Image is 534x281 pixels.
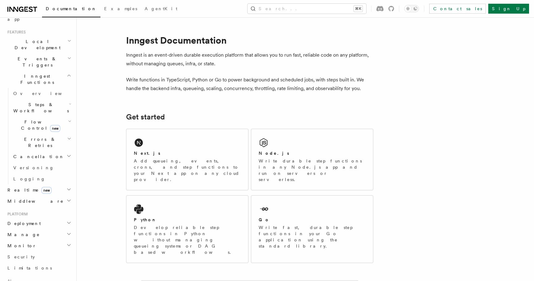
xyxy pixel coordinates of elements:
span: Versioning [13,165,54,170]
button: Inngest Functions [5,71,73,88]
span: Cancellation [11,153,64,160]
span: Platform [5,212,28,217]
span: Features [5,30,26,35]
span: Monitor [5,243,36,249]
a: GoWrite fast, durable step functions in your Go application using the standard library. [251,195,373,263]
p: Inngest is an event-driven durable execution platform that allows you to run fast, reliable code ... [126,51,373,68]
h2: Next.js [134,150,160,156]
kbd: ⌘K [354,6,362,12]
span: Steps & Workflows [11,102,69,114]
div: Inngest Functions [5,88,73,184]
a: Overview [11,88,73,99]
span: Manage [5,231,40,238]
button: Monitor [5,240,73,251]
p: Write fast, durable step functions in your Go application using the standard library. [259,224,366,249]
span: new [41,187,52,194]
a: Sign Up [488,4,529,14]
button: Manage [5,229,73,240]
span: Realtime [5,187,52,193]
span: Local Development [5,38,67,51]
a: PythonDevelop reliable step functions in Python without managing queueing systems or DAG based wo... [126,195,248,263]
button: Errors & Retries [11,134,73,151]
button: Realtimenew [5,184,73,196]
button: Toggle dark mode [404,5,419,12]
span: Logging [13,176,45,181]
span: Documentation [46,6,97,11]
button: Search...⌘K [248,4,366,14]
span: Events & Triggers [5,56,67,68]
button: Cancellation [11,151,73,162]
p: Write functions in TypeScript, Python or Go to power background and scheduled jobs, with steps bu... [126,76,373,93]
a: Documentation [42,2,100,17]
span: Middleware [5,198,64,204]
a: Versioning [11,162,73,173]
a: Logging [11,173,73,184]
p: Develop reliable step functions in Python without managing queueing systems or DAG based workflows. [134,224,241,255]
h1: Inngest Documentation [126,35,373,46]
span: Inngest Functions [5,73,67,85]
a: Limitations [5,262,73,274]
h2: Go [259,217,270,223]
span: Security [7,254,35,259]
span: Errors & Retries [11,136,67,149]
span: Limitations [7,266,52,270]
button: Steps & Workflows [11,99,73,116]
a: Security [5,251,73,262]
span: Examples [104,6,137,11]
h2: Python [134,217,157,223]
p: Write durable step functions in any Node.js app and run on servers or serverless. [259,158,366,183]
span: new [50,125,60,132]
h2: Node.js [259,150,289,156]
a: Node.jsWrite durable step functions in any Node.js app and run on servers or serverless. [251,129,373,190]
span: AgentKit [145,6,177,11]
button: Flow Controlnew [11,116,73,134]
span: Overview [13,91,77,96]
a: Next.jsAdd queueing, events, crons, and step functions to your Next app on any cloud provider. [126,129,248,190]
a: Contact sales [429,4,486,14]
button: Deployment [5,218,73,229]
button: Local Development [5,36,73,53]
span: Deployment [5,220,41,227]
a: Examples [100,2,141,17]
span: Flow Control [11,119,68,131]
p: Add queueing, events, crons, and step functions to your Next app on any cloud provider. [134,158,241,183]
button: Middleware [5,196,73,207]
a: Get started [126,113,165,121]
a: AgentKit [141,2,181,17]
button: Events & Triggers [5,53,73,71]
